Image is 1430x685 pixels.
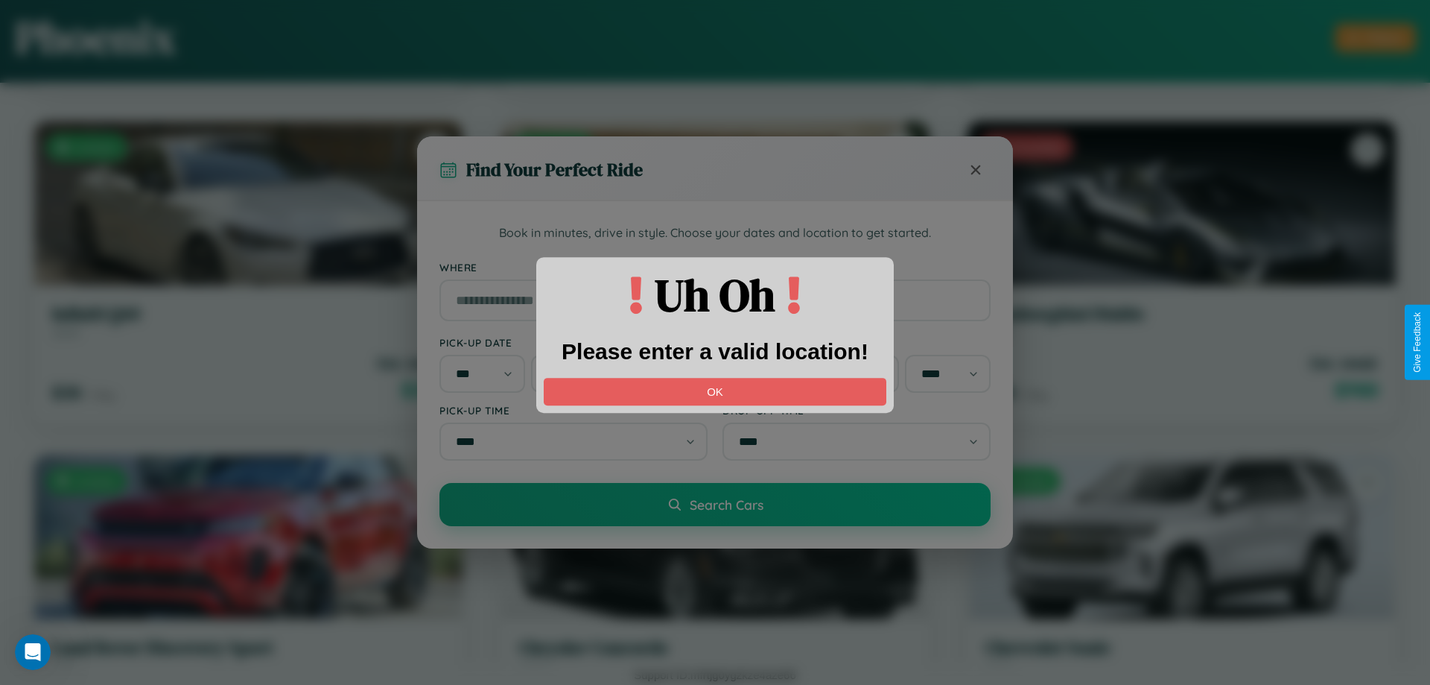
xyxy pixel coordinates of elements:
[439,336,708,349] label: Pick-up Date
[439,224,991,243] p: Book in minutes, drive in style. Choose your dates and location to get started.
[466,157,643,182] h3: Find Your Perfect Ride
[690,496,763,513] span: Search Cars
[439,404,708,417] label: Pick-up Time
[722,404,991,417] label: Drop-off Time
[722,336,991,349] label: Drop-off Date
[439,261,991,274] label: Where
